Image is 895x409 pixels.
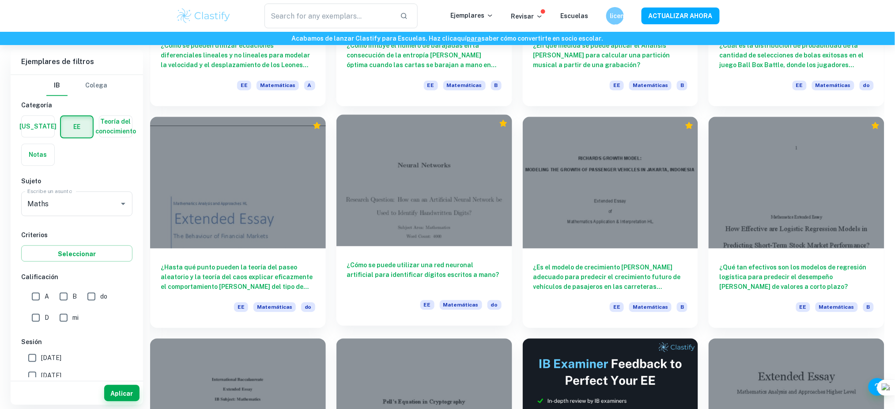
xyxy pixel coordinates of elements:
font: Sujeto [21,178,41,185]
font: B [680,82,684,88]
font: Matemáticas [257,304,292,310]
font: ¿Cómo se puede utilizar una red neuronal artificial para identificar dígitos escritos a mano? [347,261,499,278]
font: saber cómo convertirte en socio escolar [482,35,602,42]
font: Criterios [21,231,48,239]
font: Colega [85,82,107,89]
font: A [308,82,312,88]
font: aquí [453,35,467,42]
font: Matemáticas [260,82,295,88]
font: [DATE] [41,372,61,379]
font: Revisar [511,13,534,20]
a: ¿Es el modelo de crecimiento [PERSON_NAME] adecuado para predecir el crecimiento futuro de vehícu... [523,117,699,328]
font: [DATE] [41,354,61,361]
font: Acabamos de lanzar Clastify para Escuelas. Haz clic [292,35,453,42]
font: ACTUALIZAR AHORA [649,13,713,20]
font: Aplicar [111,390,133,397]
font: Escribe un asunto [27,188,72,194]
button: Abierto [117,197,129,210]
button: Ayuda y comentarios [869,378,886,396]
font: Matemáticas [816,82,851,88]
font: Categoría [21,102,52,109]
font: EE [800,304,807,310]
font: licenciado en Letras [610,12,642,39]
font: Matemáticas [633,304,668,310]
a: ¿Hasta qué punto pueden la teoría del paseo aleatorio y la teoría del caos explicar eficazmente e... [150,117,326,328]
a: ¿Cómo se puede utilizar una red neuronal artificial para identificar dígitos escritos a mano?EEMa... [336,117,512,328]
font: Calificación [21,273,58,280]
div: De primera calidad [499,119,508,128]
font: EE [427,82,434,88]
div: Elección del tipo de filtro [46,75,107,96]
font: Matemáticas [443,302,479,308]
font: EE [424,302,431,308]
font: Matemáticas [633,82,668,88]
font: ¿Hasta qué punto pueden la teoría del paseo aleatorio y la teoría del caos explicar eficazmente e... [161,264,313,300]
button: [US_STATE] [22,116,54,137]
font: EE [796,82,803,88]
font: D [45,314,49,321]
font: do [491,302,498,308]
font: do [863,82,870,88]
font: B [680,304,684,310]
font: . [602,35,604,42]
a: para [467,35,482,42]
font: mi [72,314,79,321]
button: EE [61,116,93,137]
font: EE [241,82,248,88]
font: [US_STATE] [19,123,57,130]
font: Seleccionar [58,250,96,257]
font: EE [613,82,620,88]
font: ¿En qué medida se puede aplicar el Análisis [PERSON_NAME] para calcular una partición musical a p... [533,42,670,68]
a: Escuelas [561,12,589,19]
font: EE [238,304,245,310]
font: B [867,304,870,310]
button: ACTUALIZAR AHORA [642,8,720,24]
font: do [305,304,312,310]
button: Seleccionar [21,245,132,261]
button: Notas [22,144,54,165]
div: De primera calidad [313,121,321,130]
div: De primera calidad [685,121,694,130]
font: Ejemplares de filtros [21,57,94,66]
button: Aplicar [104,385,140,401]
font: B [495,82,498,88]
font: B [72,293,77,300]
div: De primera calidad [871,121,880,130]
font: Matemáticas [819,304,854,310]
font: Matemáticas [447,82,482,88]
button: licenciado en Letras [606,7,624,25]
font: ¿Es el modelo de crecimiento [PERSON_NAME] adecuado para predecir el crecimiento futuro de vehícu... [533,264,681,300]
font: Ejemplares [451,12,485,19]
font: Sesión [21,338,42,345]
button: Teoría del conocimiento [99,116,132,137]
font: do [100,293,107,300]
img: Logotipo de Clastify [176,7,232,25]
input: Search for any exemplars... [264,4,393,28]
a: ¿Qué tan efectivos son los modelos de regresión logística para predecir el desempeño [PERSON_NAME... [709,117,884,328]
font: EE [613,304,620,310]
font: ¿Qué tan efectivos son los modelos de regresión logística para predecir el desempeño [PERSON_NAME... [719,264,866,290]
font: A [45,293,49,300]
font: IB [54,82,60,89]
